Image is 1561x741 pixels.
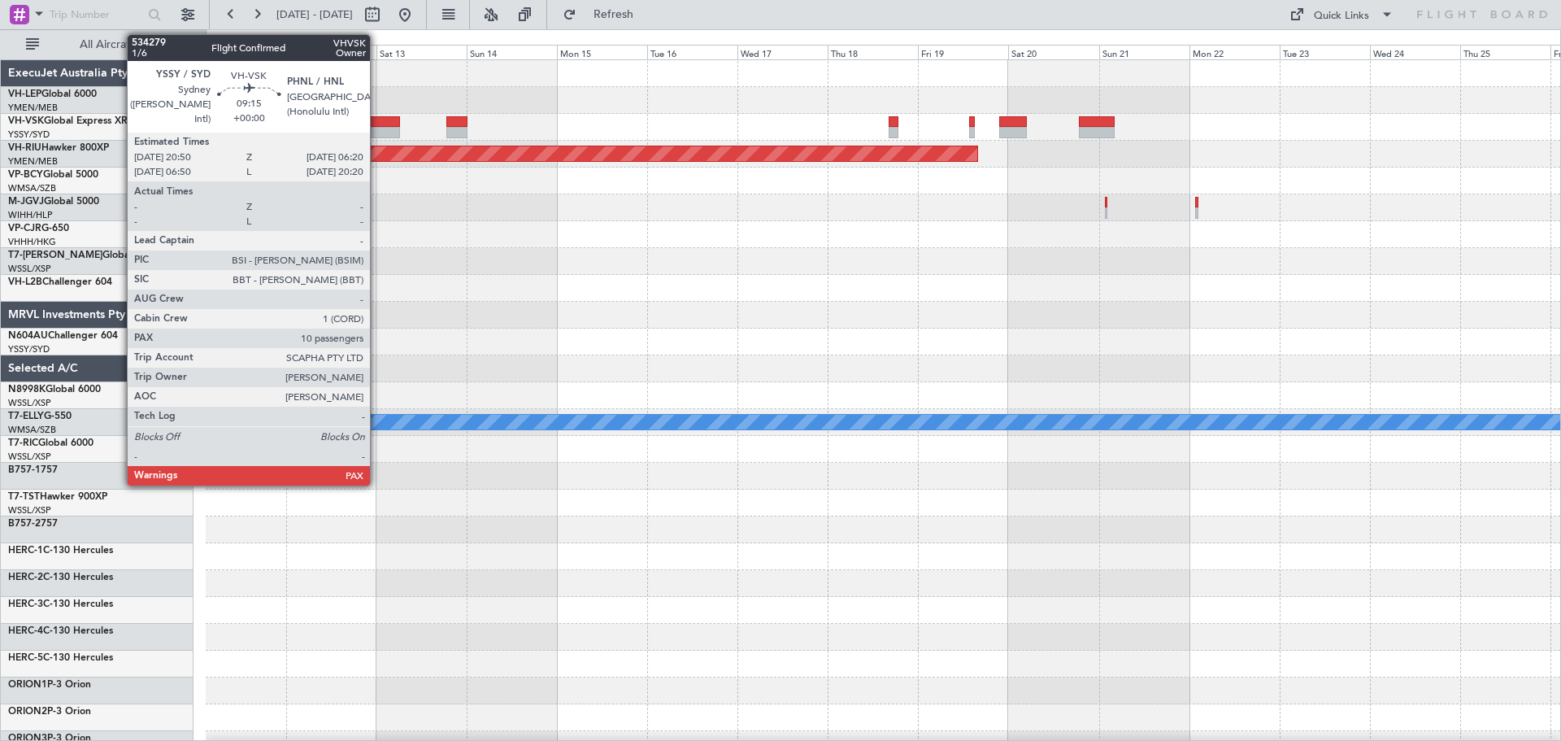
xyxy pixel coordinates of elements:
span: ORION2 [8,707,47,717]
div: Thu 18 [828,45,918,59]
a: M-JGVJGlobal 5000 [8,197,99,207]
button: All Aircraft [18,32,176,58]
span: T7-[PERSON_NAME] [8,251,102,260]
div: Sun 14 [467,45,557,59]
span: VP-BCY [8,170,43,180]
span: Refresh [580,9,648,20]
div: Mon 22 [1189,45,1280,59]
a: YSSY/SYD [8,343,50,355]
div: Quick Links [1314,8,1369,24]
a: N604AUChallenger 604 [8,331,118,341]
a: B757-1757 [8,465,58,475]
a: VP-BCYGlobal 5000 [8,170,98,180]
span: All Aircraft [42,39,172,50]
a: T7-RICGlobal 6000 [8,438,93,448]
span: M-JGVJ [8,197,44,207]
button: Refresh [555,2,653,28]
div: Sat 13 [376,45,467,59]
div: Tue 16 [647,45,737,59]
div: Tue 23 [1280,45,1370,59]
span: T7-TST [8,492,40,502]
span: [DATE] - [DATE] [276,7,353,22]
a: WMSA/SZB [8,182,56,194]
div: [DATE] [209,33,237,46]
button: Quick Links [1281,2,1402,28]
a: WSSL/XSP [8,451,51,463]
a: YMEN/MEB [8,102,58,114]
a: HERC-1C-130 Hercules [8,546,113,556]
a: T7-TSTHawker 900XP [8,492,107,502]
span: HERC-4 [8,626,43,636]
span: ORION1 [8,680,47,690]
span: T7-RIC [8,438,38,448]
a: HERC-2C-130 Hercules [8,573,113,582]
span: HERC-3 [8,599,43,609]
div: Sun 21 [1099,45,1189,59]
span: VH-VSK [8,116,44,126]
span: HERC-1 [8,546,43,556]
a: WMSA/SZB [8,424,56,436]
a: VH-RIUHawker 800XP [8,143,109,153]
div: Fri 19 [918,45,1008,59]
a: VH-L2BChallenger 604 [8,277,112,287]
a: YMEN/MEB [8,155,58,168]
div: Thu 25 [1460,45,1550,59]
span: VH-L2B [8,277,42,287]
input: Trip Number [50,2,143,27]
a: WSSL/XSP [8,263,51,275]
a: WIHH/HLP [8,209,53,221]
span: T7-ELLY [8,412,44,421]
div: Thu 11 [196,45,286,59]
span: VH-LEP [8,89,41,99]
div: Wed 17 [737,45,828,59]
a: HERC-3C-130 Hercules [8,599,113,609]
a: YSSY/SYD [8,129,50,141]
div: Fri 12 [286,45,376,59]
div: Wed 24 [1370,45,1460,59]
span: N8998K [8,385,46,394]
a: B757-2757 [8,519,58,529]
div: Mon 15 [557,45,647,59]
a: HERC-5C-130 Hercules [8,653,113,663]
a: ORION1P-3 Orion [8,680,91,690]
a: ORION2P-3 Orion [8,707,91,717]
a: WSSL/XSP [8,504,51,517]
span: B757-1 [8,465,41,475]
span: B757-2 [8,519,41,529]
a: N8998KGlobal 6000 [8,385,101,394]
a: VH-VSKGlobal Express XRS [8,116,133,126]
a: VH-LEPGlobal 6000 [8,89,97,99]
a: VHHH/HKG [8,236,56,248]
span: VH-RIU [8,143,41,153]
a: VP-CJRG-650 [8,224,69,233]
span: HERC-5 [8,653,43,663]
span: HERC-2 [8,573,43,582]
a: T7-ELLYG-550 [8,412,72,421]
div: Sat 20 [1008,45,1098,59]
a: HERC-4C-130 Hercules [8,626,113,636]
span: VP-CJR [8,224,41,233]
a: T7-[PERSON_NAME]Global 7500 [8,251,158,260]
span: N604AU [8,331,48,341]
a: WSSL/XSP [8,397,51,409]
